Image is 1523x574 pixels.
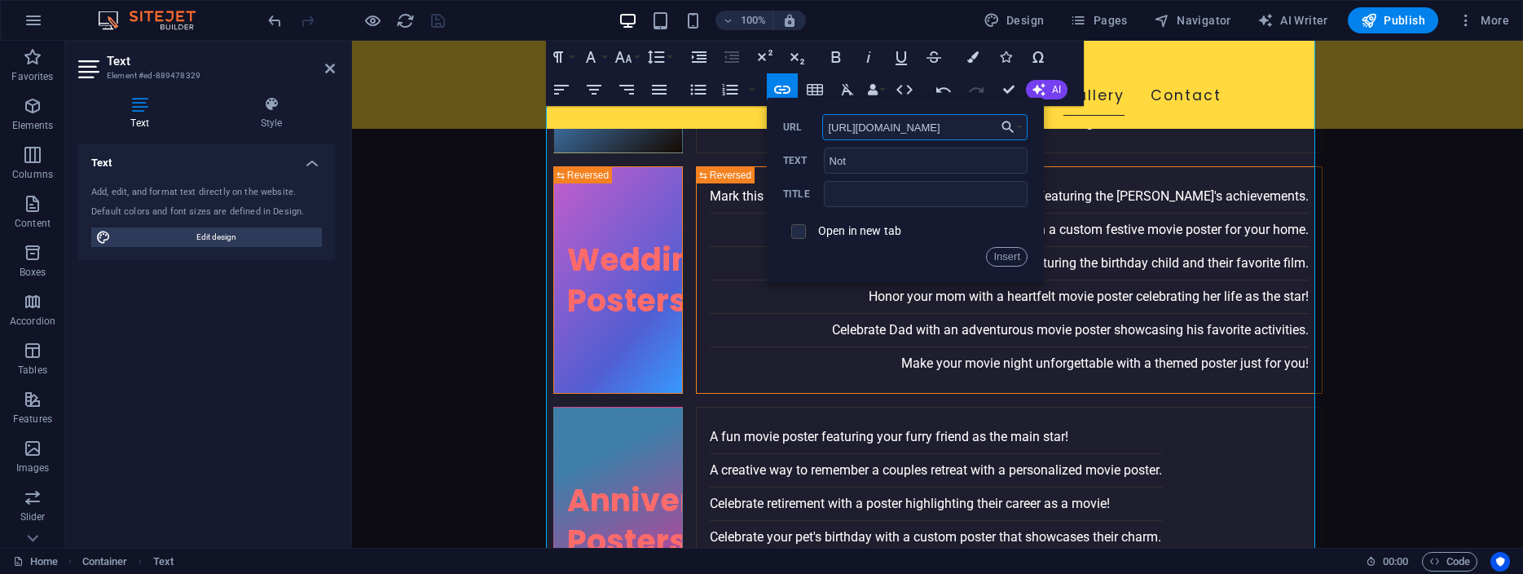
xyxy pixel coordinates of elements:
button: HTML [889,73,920,106]
h4: Style [208,96,335,130]
button: Colors [957,41,988,73]
span: Click to select. Double-click to edit [82,552,128,572]
div: Default colors and font sizes are defined in Design. [91,205,322,219]
h4: Text [78,143,335,173]
a: Wedding Posters [202,126,330,352]
p: Boxes [20,266,46,279]
img: Editor Logo [94,11,216,30]
p: Columns [12,168,53,181]
button: More [1451,7,1516,33]
button: Confirm (Ctrl+⏎) [993,73,1024,106]
button: Ordered List [715,73,746,106]
p: Tables [18,364,47,377]
button: Decrease Indent [716,41,747,73]
p: Content [15,217,51,230]
span: Publish [1361,12,1425,29]
label: Title [783,188,824,200]
button: Insert Link [767,73,798,106]
button: Underline (Ctrl+U) [886,41,917,73]
i: On resize automatically adjust zoom level to fit chosen device. [782,13,797,28]
button: Clear Formatting [832,73,863,106]
label: URL [783,121,822,133]
span: Navigator [1154,12,1231,29]
span: AI [1052,85,1061,95]
h2: Text [107,54,335,68]
span: Pages [1070,12,1127,29]
button: Redo (Ctrl+Shift+Z) [961,73,992,106]
h6: 100% [740,11,766,30]
h6: Session time [1366,552,1409,572]
p: Elements [12,119,54,132]
span: Click to select. Double-click to edit [153,552,174,572]
button: Align Left [546,73,577,106]
button: Click here to leave preview mode and continue editing [363,11,382,30]
p: Features [13,413,52,426]
button: Unordered List [683,73,714,106]
button: Code [1422,552,1477,572]
button: Navigator [1147,7,1238,33]
button: Strikethrough [918,41,949,73]
button: Align Right [611,73,642,106]
a: Click to cancel selection. Double-click to open Pages [13,552,58,572]
button: Align Justify [644,73,675,106]
button: Paragraph Format [546,41,577,73]
button: Edit design [91,227,322,247]
button: Line Height [644,41,675,73]
button: undo [265,11,284,30]
h3: Element #ed-889478329 [107,68,302,83]
button: reload [395,11,415,30]
p: Slider [20,510,46,523]
span: : [1394,555,1397,567]
button: AI [1026,80,1067,99]
label: Text [783,155,824,166]
button: Font Size [611,41,642,73]
button: Font Family [579,41,610,73]
button: Pages [1063,7,1133,33]
button: Data Bindings [865,73,887,106]
span: Edit design [116,227,317,247]
button: Undo (Ctrl+Z) [928,73,959,106]
button: Insert Table [799,73,830,106]
i: Reload page [396,11,415,30]
span: Design [984,12,1045,29]
p: Accordion [10,315,55,328]
button: Subscript [781,41,812,73]
button: Publish [1348,7,1438,33]
button: Superscript [749,41,780,73]
button: Special Characters [1023,41,1054,73]
button: Ordered List [746,73,759,106]
button: Align Center [579,73,610,106]
label: Open in new tab [818,224,901,237]
button: AI Writer [1251,7,1335,33]
button: Italic (Ctrl+I) [853,41,884,73]
p: Favorites [11,70,53,83]
button: Bold (Ctrl+B) [821,41,852,73]
span: Code [1429,552,1470,572]
button: Increase Indent [684,41,715,73]
div: Add, edit, and format text directly on the website. [91,186,322,200]
p: Images [16,461,50,475]
button: Icons [990,41,1021,73]
span: More [1458,12,1509,29]
button: 100% [715,11,773,30]
span: AI Writer [1257,12,1328,29]
button: Insert [986,247,1028,267]
h4: Text [78,96,208,130]
nav: breadcrumb [82,552,174,572]
button: Design [977,7,1051,33]
button: Usercentrics [1490,552,1510,572]
span: 00 00 [1383,552,1408,572]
